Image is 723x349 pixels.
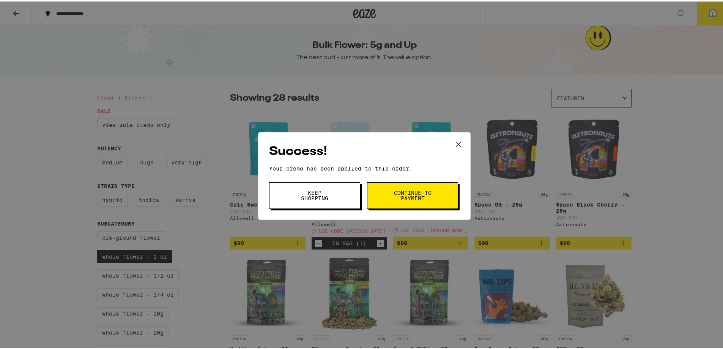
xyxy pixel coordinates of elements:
[269,181,360,207] button: Keep Shopping
[393,189,432,199] span: Continue to payment
[367,181,458,207] button: Continue to payment
[5,5,55,11] span: Hi. Need any help?
[295,189,334,199] span: Keep Shopping
[269,142,460,159] h2: Success!
[269,164,460,170] p: Your promo has been applied to this order.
